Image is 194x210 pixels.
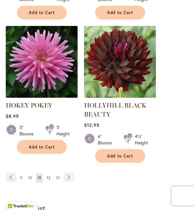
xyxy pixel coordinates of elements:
[6,26,78,98] img: HOKEY POKEY
[5,187,23,205] iframe: Launch Accessibility Center
[6,101,52,109] a: HOKEY POKEY
[84,122,99,128] span: $12.95
[135,133,148,146] div: 4½' Height
[29,10,55,15] span: Add to Cart
[17,6,67,20] button: Add to Cart
[28,175,32,180] span: 10
[107,10,133,15] span: Add to Cart
[45,173,52,183] a: 12
[84,101,146,118] a: HOLLYHILL BLACK BEAUTY
[107,153,133,159] span: Add to Cart
[19,173,24,183] a: 9
[47,175,50,180] span: 12
[98,133,116,146] div: 6" Blooms
[6,113,19,119] span: $8.95
[57,124,70,137] div: 5' Height
[20,175,22,180] span: 9
[95,6,145,20] button: Add to Cart
[6,93,78,99] a: HOKEY POKEY
[95,149,145,163] button: Add to Cart
[29,144,55,150] span: Add to Cart
[84,26,156,98] img: HOLLYHILL BLACK BEAUTY
[19,124,38,137] div: 5" Blooms
[56,175,60,180] span: 13
[17,140,67,154] button: Add to Cart
[84,93,156,99] a: HOLLYHILL BLACK BEAUTY
[27,173,34,183] a: 10
[54,173,61,183] a: 13
[38,175,41,180] span: 11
